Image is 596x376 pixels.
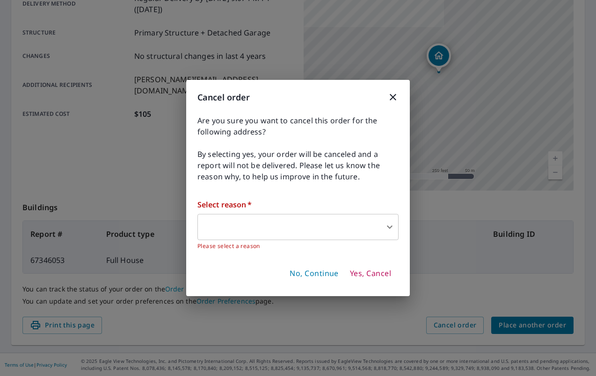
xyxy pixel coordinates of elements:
[197,199,399,210] label: Select reason
[197,91,399,104] h3: Cancel order
[350,269,391,279] span: Yes, Cancel
[197,241,399,251] p: Please select a reason
[197,214,399,240] div: ​
[197,115,399,137] span: Are you sure you want to cancel this order for the following address?
[290,269,339,279] span: No, Continue
[197,149,399,182] span: By selecting yes, your order will be canceled and a report will not be delivered. Please let us k...
[346,266,395,282] button: Yes, Cancel
[286,266,342,282] button: No, Continue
